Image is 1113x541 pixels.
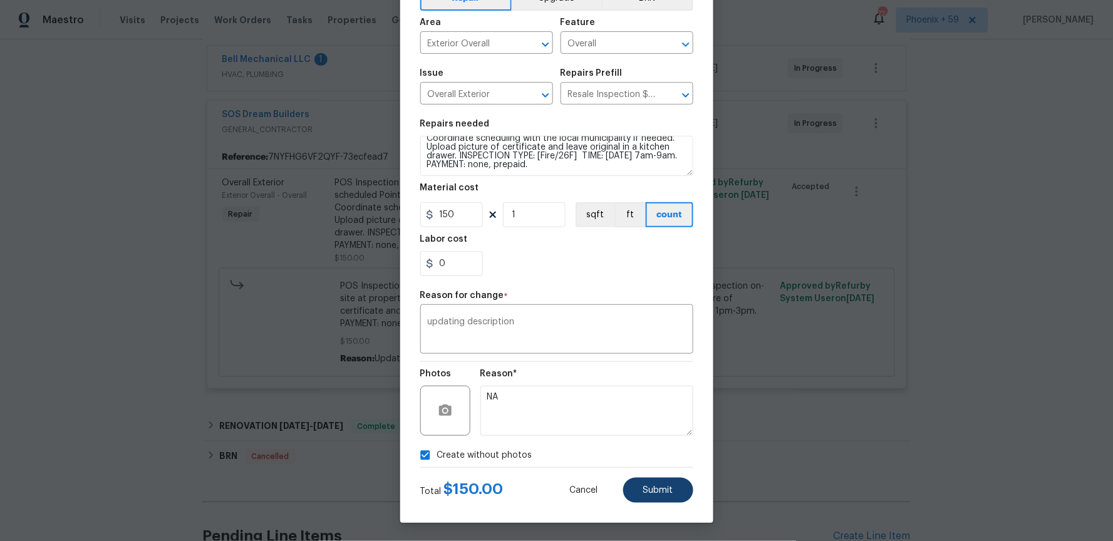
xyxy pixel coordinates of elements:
button: Open [537,86,554,104]
button: sqft [576,202,614,227]
div: Total [420,483,504,498]
h5: Repairs needed [420,120,490,128]
h5: Area [420,18,442,27]
h5: Labor cost [420,235,468,244]
button: ft [614,202,646,227]
button: Open [677,86,695,104]
h5: Material cost [420,183,479,192]
h5: Issue [420,69,444,78]
h5: Photos [420,369,452,378]
textarea: NA [480,386,693,436]
textarea: updating description [428,317,686,344]
h5: Reason* [480,369,517,378]
h5: Reason for change [420,291,504,300]
button: Cancel [550,478,618,503]
span: Submit [643,486,673,495]
h5: Repairs Prefill [561,69,623,78]
button: Open [677,36,695,53]
span: Cancel [570,486,598,495]
span: $ 150.00 [444,482,504,497]
button: Submit [623,478,693,503]
textarea: POS Inspection Attendance and Documentation: Attend scheduled Point of Sale (POS) inspection on-s... [420,136,693,176]
h5: Feature [561,18,596,27]
button: count [646,202,693,227]
button: Open [537,36,554,53]
span: Create without photos [437,449,532,462]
